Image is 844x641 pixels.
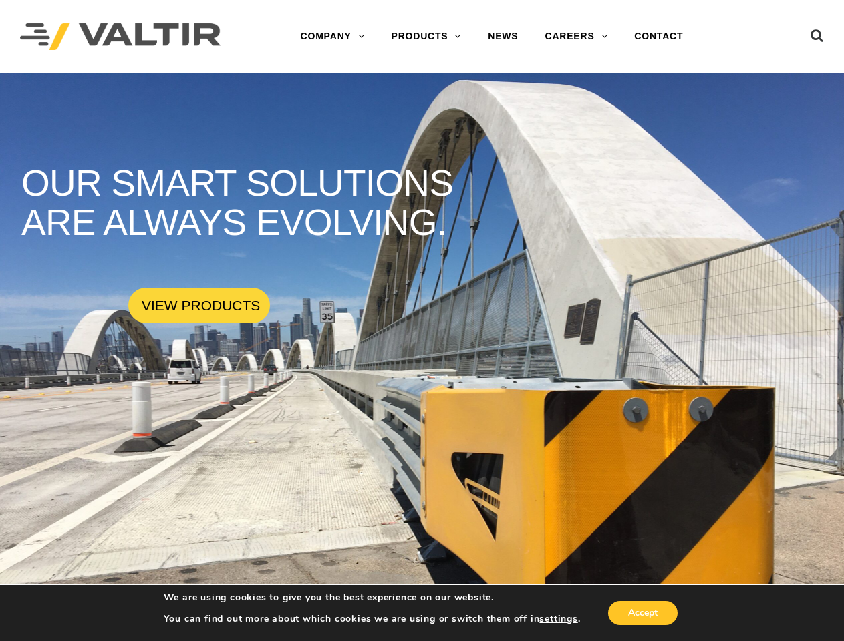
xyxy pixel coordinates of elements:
[128,288,270,323] a: VIEW PRODUCTS
[21,164,499,244] rs-layer: OUR SMART SOLUTIONS ARE ALWAYS EVOLVING.
[20,23,221,51] img: Valtir
[474,23,531,50] a: NEWS
[539,613,577,625] button: settings
[164,592,581,604] p: We are using cookies to give you the best experience on our website.
[621,23,696,50] a: CONTACT
[378,23,475,50] a: PRODUCTS
[164,613,581,625] p: You can find out more about which cookies we are using or switch them off in .
[531,23,621,50] a: CAREERS
[608,601,678,625] button: Accept
[287,23,378,50] a: COMPANY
